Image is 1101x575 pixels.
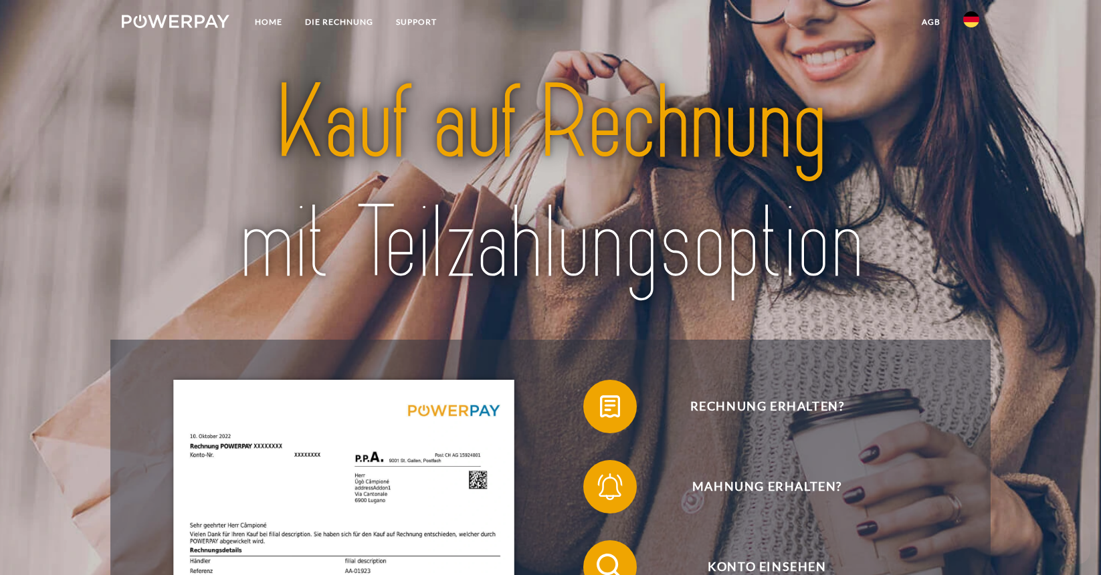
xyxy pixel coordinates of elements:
span: Rechnung erhalten? [603,380,931,433]
iframe: Schaltfläche zum Öffnen des Messaging-Fensters [1047,522,1090,564]
button: Rechnung erhalten? [583,380,931,433]
button: Mahnung erhalten? [583,460,931,513]
img: de [963,11,979,27]
a: agb [910,10,952,34]
a: Home [243,10,294,34]
span: Mahnung erhalten? [603,460,931,513]
a: SUPPORT [385,10,448,34]
img: qb_bell.svg [593,470,627,503]
img: qb_bill.svg [593,390,627,423]
img: title-powerpay_de.svg [164,57,937,310]
img: logo-powerpay-white.svg [122,15,229,28]
a: DIE RECHNUNG [294,10,385,34]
